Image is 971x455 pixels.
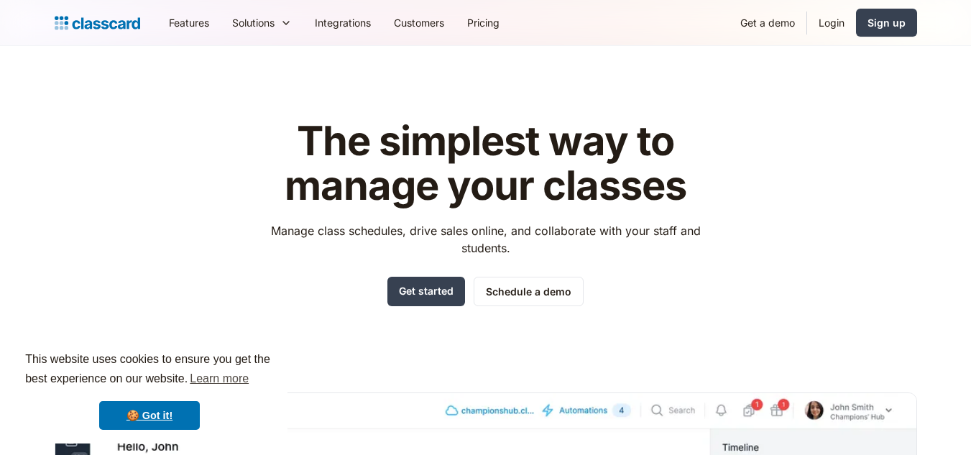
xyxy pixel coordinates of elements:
a: Get started [387,277,465,306]
a: Get a demo [729,6,806,39]
div: cookieconsent [11,337,287,443]
a: dismiss cookie message [99,401,200,430]
a: Sign up [856,9,917,37]
a: home [55,13,140,33]
a: Pricing [456,6,511,39]
a: Schedule a demo [474,277,584,306]
a: Features [157,6,221,39]
a: Login [807,6,856,39]
a: Customers [382,6,456,39]
h1: The simplest way to manage your classes [257,119,714,208]
div: Solutions [221,6,303,39]
div: Solutions [232,15,275,30]
span: This website uses cookies to ensure you get the best experience on our website. [25,351,274,390]
a: Integrations [303,6,382,39]
a: learn more about cookies [188,368,251,390]
p: Manage class schedules, drive sales online, and collaborate with your staff and students. [257,222,714,257]
div: Sign up [868,15,906,30]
